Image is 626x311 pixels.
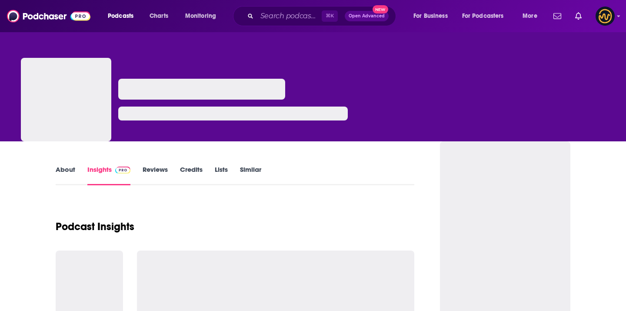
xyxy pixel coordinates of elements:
span: Open Advanced [349,14,385,18]
span: New [373,5,388,13]
button: Open AdvancedNew [345,11,389,21]
a: Lists [215,165,228,185]
img: Podchaser Pro [115,167,130,174]
button: open menu [407,9,459,23]
span: More [523,10,537,22]
img: Podchaser - Follow, Share and Rate Podcasts [7,8,90,24]
a: InsightsPodchaser Pro [87,165,130,185]
a: Similar [240,165,261,185]
span: ⌘ K [322,10,338,22]
span: Podcasts [108,10,133,22]
div: Search podcasts, credits, & more... [241,6,404,26]
span: Logged in as LowerStreet [596,7,615,26]
span: For Podcasters [462,10,504,22]
img: User Profile [596,7,615,26]
button: open menu [456,9,516,23]
button: Show profile menu [596,7,615,26]
span: Monitoring [185,10,216,22]
button: open menu [179,9,227,23]
a: Credits [180,165,203,185]
a: About [56,165,75,185]
a: Show notifications dropdown [550,9,565,23]
h1: Podcast Insights [56,220,134,233]
button: open menu [516,9,548,23]
span: For Business [413,10,448,22]
span: Charts [150,10,168,22]
a: Show notifications dropdown [572,9,585,23]
button: open menu [102,9,145,23]
input: Search podcasts, credits, & more... [257,9,322,23]
a: Charts [144,9,173,23]
a: Reviews [143,165,168,185]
